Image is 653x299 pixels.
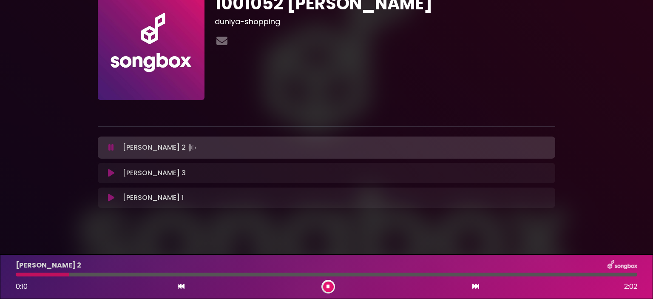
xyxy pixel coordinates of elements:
h3: duniya-shopping [215,17,555,26]
p: [PERSON_NAME] 2 [123,142,198,154]
p: [PERSON_NAME] 1 [123,193,184,203]
p: [PERSON_NAME] 3 [123,168,186,178]
img: waveform4.gif [186,142,198,154]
